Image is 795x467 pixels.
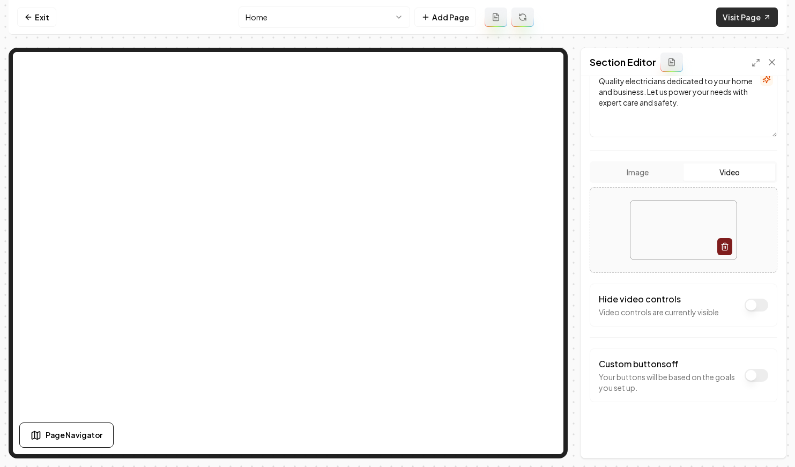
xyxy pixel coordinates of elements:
[414,8,476,27] button: Add Page
[46,429,102,441] span: Page Navigator
[590,55,656,70] h2: Section Editor
[17,8,56,27] a: Exit
[599,307,719,317] p: Video controls are currently visible
[716,8,778,27] a: Visit Page
[599,372,739,393] p: Your buttons will be based on the goals you set up.
[660,53,683,72] button: Add admin section prompt
[19,422,114,448] button: Page Navigator
[592,164,683,181] button: Image
[683,164,775,181] button: Video
[485,8,507,27] button: Add admin page prompt
[599,293,681,305] label: Hide video controls
[511,8,534,27] button: Regenerate page
[599,358,679,369] label: Custom buttons off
